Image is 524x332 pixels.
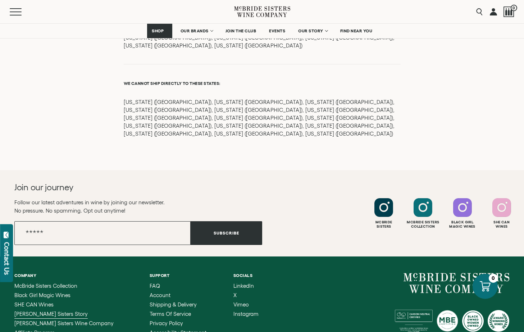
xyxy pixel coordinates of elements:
span: SHOP [152,28,164,33]
p: [US_STATE] ([GEOGRAPHIC_DATA]), [US_STATE] ([GEOGRAPHIC_DATA]), [US_STATE] ([GEOGRAPHIC_DATA]), [... [124,34,401,50]
span: Privacy Policy [150,320,183,326]
a: Account [150,292,206,298]
a: Shipping & Delivery [150,302,206,308]
a: Black Girl Magic Wines [14,292,123,298]
span: FAQ [150,283,160,289]
a: OUR STORY [293,24,332,38]
span: LinkedIn [233,283,254,289]
a: McBride Sisters Wine Company [404,273,510,293]
div: Black Girl Magic Wines [444,220,481,229]
a: EVENTS [264,24,290,38]
button: Subscribe [191,221,262,245]
a: Instagram [233,311,259,317]
div: She Can Wines [483,220,520,229]
a: Terms of Service [150,311,206,317]
span: EVENTS [269,28,285,33]
div: Contact Us [3,242,10,275]
span: Vimeo [233,301,249,308]
a: Follow Black Girl Magic Wines on Instagram Black GirlMagic Wines [444,198,481,229]
p: [US_STATE] ([GEOGRAPHIC_DATA]), [US_STATE] ([GEOGRAPHIC_DATA]), [US_STATE] ([GEOGRAPHIC_DATA]), [... [124,98,401,138]
span: [PERSON_NAME] Sisters Wine Company [14,320,114,326]
span: Terms of Service [150,311,191,317]
span: Account [150,292,170,298]
a: Follow SHE CAN Wines on Instagram She CanWines [483,198,520,229]
span: JOIN THE CLUB [225,28,256,33]
a: Follow McBride Sisters on Instagram McbrideSisters [365,198,402,229]
h2: Join our journey [14,182,237,193]
span: FIND NEAR YOU [340,28,373,33]
a: Follow McBride Sisters Collection on Instagram Mcbride SistersCollection [404,198,442,229]
a: McBride Sisters Collection [14,283,123,289]
button: Mobile Menu Trigger [10,8,36,15]
div: Mcbride Sisters Collection [404,220,442,229]
span: Black Girl Magic Wines [14,292,70,298]
h6: We cannot ship directly to these states: [124,79,401,88]
div: 0 [489,274,498,283]
input: Email [14,221,191,245]
a: SHOP [147,24,172,38]
span: OUR BRANDS [181,28,209,33]
a: FAQ [150,283,206,289]
span: 0 [511,5,517,11]
span: SHE CAN Wines [14,301,54,308]
a: Privacy Policy [150,320,206,326]
a: FIND NEAR YOU [336,24,377,38]
a: OUR BRANDS [176,24,217,38]
a: McBride Sisters Wine Company [14,320,123,326]
span: OUR STORY [298,28,323,33]
a: SHE CAN Wines [14,302,123,308]
div: Mcbride Sisters [365,220,402,229]
span: X [233,292,237,298]
a: McBride Sisters Story [14,311,123,317]
span: [PERSON_NAME] Sisters Story [14,311,88,317]
a: X [233,292,259,298]
a: Vimeo [233,302,259,308]
span: McBride Sisters Collection [14,283,77,289]
a: JOIN THE CLUB [221,24,261,38]
a: LinkedIn [233,283,259,289]
span: Shipping & Delivery [150,301,197,308]
p: Follow our latest adventures in wine by joining our newsletter. No pressure. No spamming. Opt out... [14,198,262,215]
